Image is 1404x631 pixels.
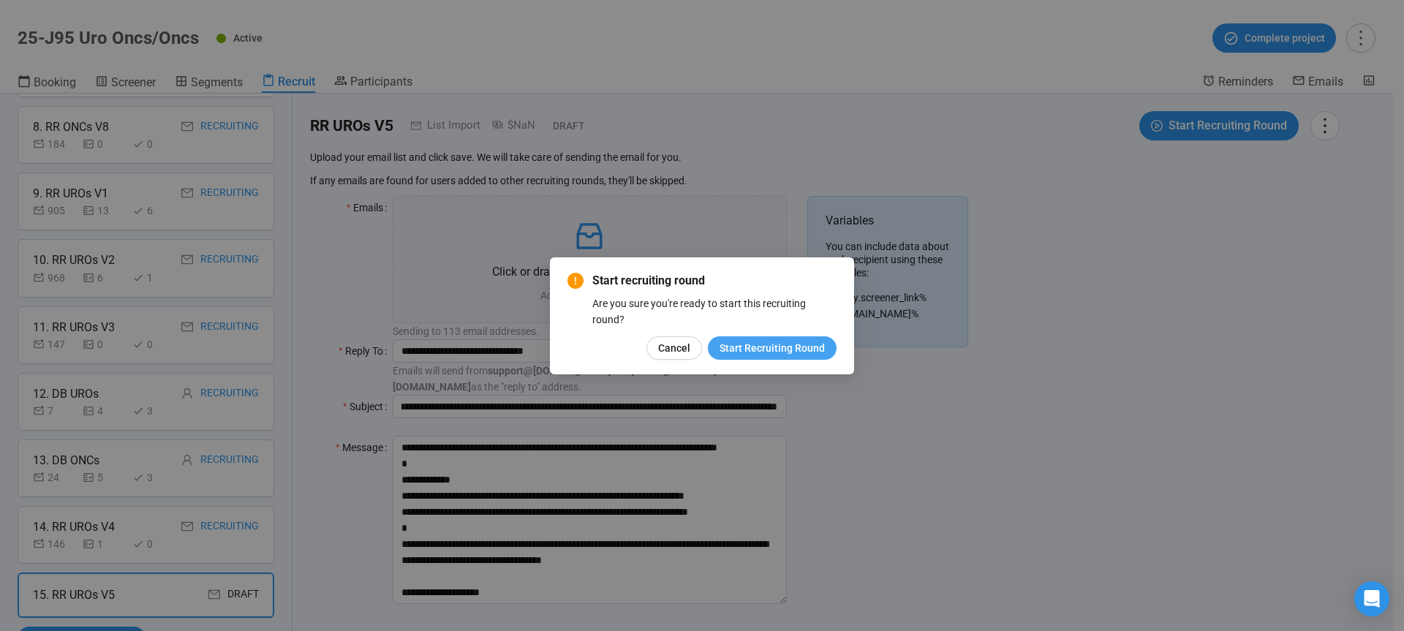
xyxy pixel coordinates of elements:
span: Start recruiting round [592,272,837,290]
button: Cancel [646,336,702,360]
button: Start Recruiting Round [708,336,837,360]
div: Are you sure you're ready to start this recruiting round? [592,295,837,328]
span: Cancel [658,340,690,356]
span: exclamation-circle [567,273,584,289]
div: Open Intercom Messenger [1354,581,1389,616]
span: Start Recruiting Round [720,340,825,356]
